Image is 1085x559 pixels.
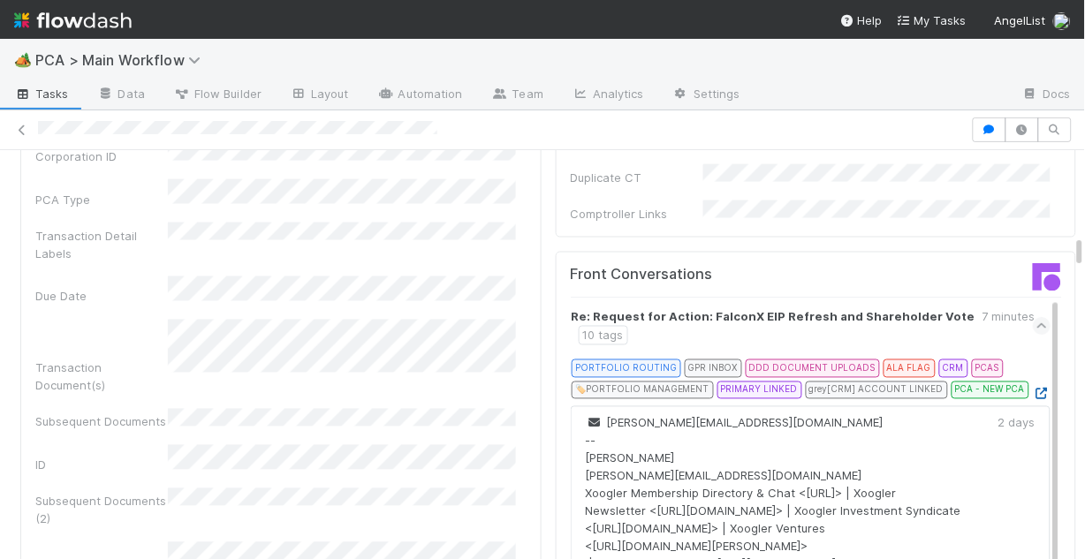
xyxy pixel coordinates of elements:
[972,359,1004,377] div: PCAS
[746,359,880,377] div: DDD DOCUMENT UPLOADS
[840,11,883,29] div: Help
[806,381,948,399] div: grey [CRM] ACCOUNT LINKED
[571,205,703,223] div: Comptroller Links
[571,169,703,186] div: Duplicate CT
[35,457,168,474] div: ID
[939,359,968,377] div: CRM
[884,359,936,377] div: ALA FLAG
[1033,263,1061,291] img: front-logo-b4b721b83371efbadf0a.svg
[579,326,628,345] div: 10 tags
[35,191,168,208] div: PCA Type
[1008,81,1085,110] a: Docs
[159,81,276,110] a: Flow Builder
[658,81,755,110] a: Settings
[14,5,132,35] img: logo-inverted-e16ddd16eac7371096b0.svg
[35,147,168,165] div: Corporation ID
[558,81,658,110] a: Analytics
[717,381,802,399] div: PRIMARY LINKED
[173,85,262,102] span: Flow Builder
[276,81,363,110] a: Layout
[897,13,967,27] span: My Tasks
[586,416,884,430] span: [PERSON_NAME][EMAIL_ADDRESS][DOMAIN_NAME]
[35,288,168,306] div: Due Date
[685,359,742,377] div: GPR INBOX
[35,227,168,262] div: Transaction Detail Labels
[572,381,714,399] div: 🏷️ PORTFOLIO MANAGEMENT
[14,52,32,67] span: 🏕️
[1053,12,1071,30] img: avatar_1c530150-f9f0-4fb8-9f5d-006d570d4582.png
[983,308,1036,326] div: 7 minutes
[572,308,975,326] strong: Re: Request for Action: FalconX EIP Refresh and Shareholder Vote
[572,359,681,377] div: PORTFOLIO ROUTING
[952,381,1029,399] div: PCA - NEW PCA
[571,267,803,284] h5: Front Conversations
[35,359,168,395] div: Transaction Document(s)
[14,85,69,102] span: Tasks
[35,493,168,528] div: Subsequent Documents (2)
[83,81,159,110] a: Data
[998,414,1036,432] div: 2 days
[35,413,168,431] div: Subsequent Documents
[363,81,477,110] a: Automation
[35,51,209,69] span: PCA > Main Workflow
[477,81,558,110] a: Team
[995,13,1046,27] span: AngelList
[897,11,967,29] a: My Tasks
